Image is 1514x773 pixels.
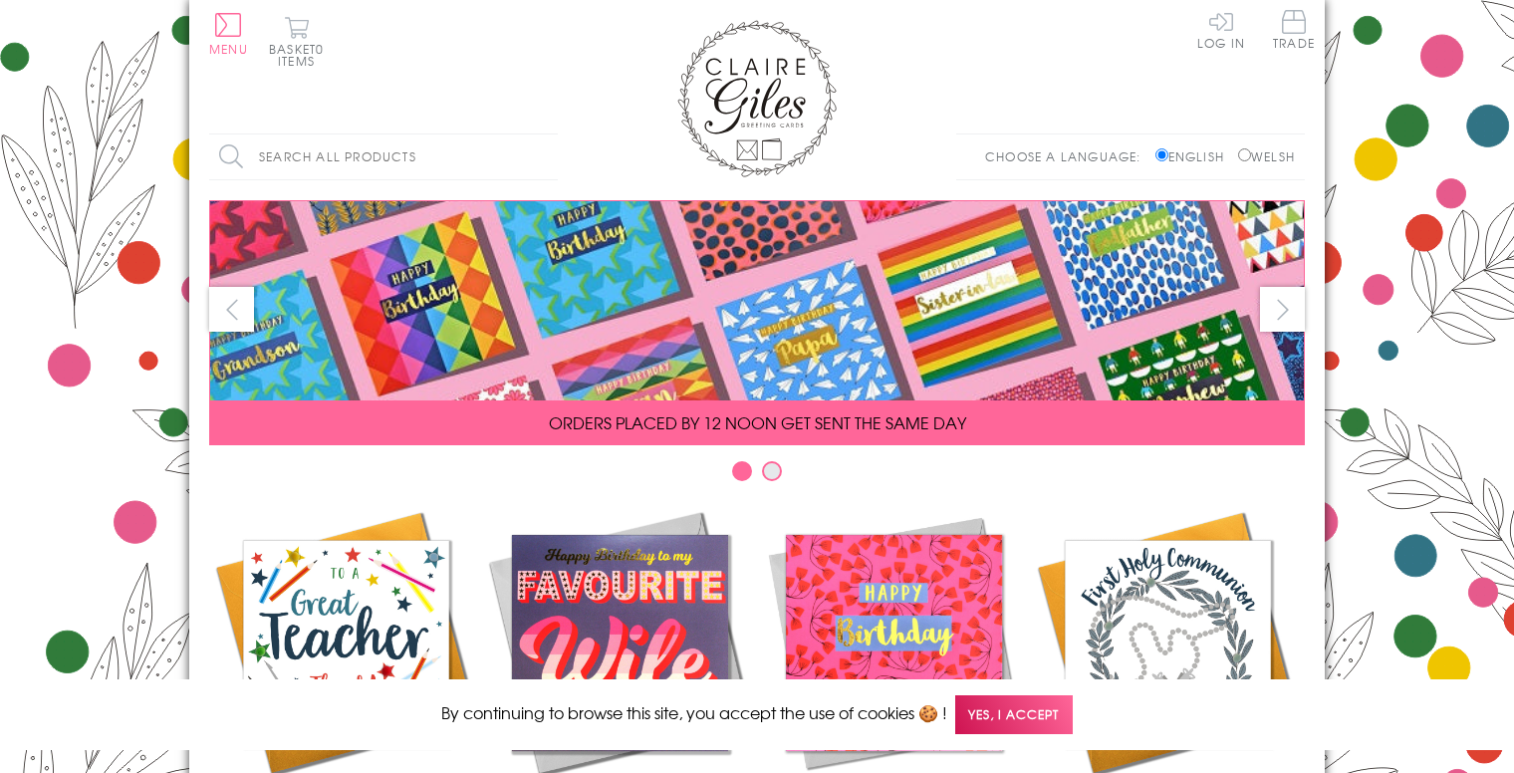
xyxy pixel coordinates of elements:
[1155,147,1234,165] label: English
[209,460,1305,491] div: Carousel Pagination
[209,287,254,332] button: prev
[1238,148,1251,161] input: Welsh
[549,410,966,434] span: ORDERS PLACED BY 12 NOON GET SENT THE SAME DAY
[732,461,752,481] button: Carousel Page 1 (Current Slide)
[278,40,324,70] span: 0 items
[1197,10,1245,49] a: Log In
[269,16,324,67] button: Basket0 items
[209,40,248,58] span: Menu
[677,20,837,177] img: Claire Giles Greetings Cards
[538,134,558,179] input: Search
[209,13,248,55] button: Menu
[1238,147,1295,165] label: Welsh
[1260,287,1305,332] button: next
[1273,10,1315,49] span: Trade
[955,695,1073,734] span: Yes, I accept
[1155,148,1168,161] input: English
[985,147,1151,165] p: Choose a language:
[1273,10,1315,53] a: Trade
[762,461,782,481] button: Carousel Page 2
[209,134,558,179] input: Search all products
